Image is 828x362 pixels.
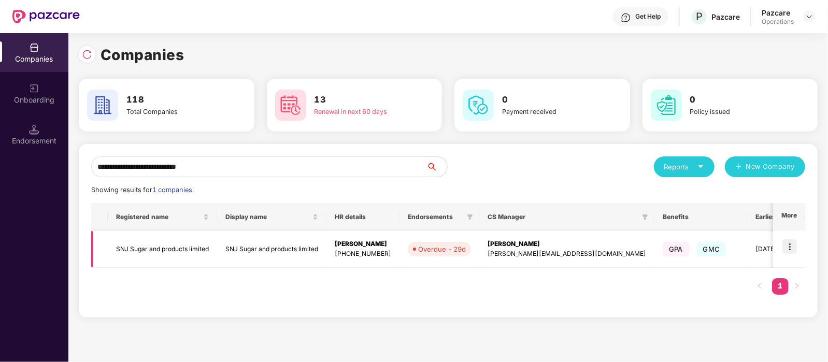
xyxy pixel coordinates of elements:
img: svg+xml;base64,PHN2ZyBpZD0iQ29tcGFuaWVzIiB4bWxucz0iaHR0cDovL3d3dy53My5vcmcvMjAwMC9zdmciIHdpZHRoPS... [29,42,39,53]
img: svg+xml;base64,PHN2ZyBpZD0iUmVsb2FkLTMyeDMyIiB4bWxucz0iaHR0cDovL3d3dy53My5vcmcvMjAwMC9zdmciIHdpZH... [82,49,92,60]
h3: 0 [690,93,779,107]
span: filter [467,214,473,220]
span: CS Manager [488,213,638,221]
th: More [773,203,805,231]
div: Reports [664,162,704,172]
th: Registered name [108,203,217,231]
div: Total Companies [126,107,216,117]
th: Earliest Renewal [747,203,814,231]
span: 1 companies. [152,186,194,194]
li: Previous Page [751,278,768,295]
div: Payment received [502,107,591,117]
th: HR details [326,203,399,231]
span: caret-down [697,163,704,170]
img: svg+xml;base64,PHN2ZyBpZD0iSGVscC0zMngzMiIgeG1sbnM9Imh0dHA6Ly93d3cudzMub3JnLzIwMDAvc3ZnIiB3aWR0aD... [621,12,631,23]
div: [PHONE_NUMBER] [335,249,391,259]
span: Display name [225,213,310,221]
img: svg+xml;base64,PHN2ZyB4bWxucz0iaHR0cDovL3d3dy53My5vcmcvMjAwMC9zdmciIHdpZHRoPSI2MCIgaGVpZ2h0PSI2MC... [651,90,682,121]
div: Pazcare [711,12,740,22]
img: svg+xml;base64,PHN2ZyB3aWR0aD0iMTQuNSIgaGVpZ2h0PSIxNC41IiB2aWV3Qm94PSIwIDAgMTYgMTYiIGZpbGw9Im5vbm... [29,124,39,135]
span: left [756,283,763,289]
span: GMC [697,242,726,256]
li: Next Page [789,278,805,295]
div: Overdue - 29d [418,244,466,254]
span: Registered name [116,213,201,221]
img: New Pazcare Logo [12,10,80,23]
div: [PERSON_NAME][EMAIL_ADDRESS][DOMAIN_NAME] [488,249,646,259]
div: Renewal in next 60 days [315,107,404,117]
img: svg+xml;base64,PHN2ZyB4bWxucz0iaHR0cDovL3d3dy53My5vcmcvMjAwMC9zdmciIHdpZHRoPSI2MCIgaGVpZ2h0PSI2MC... [463,90,494,121]
h3: 0 [502,93,591,107]
span: P [696,10,703,23]
span: search [426,163,447,171]
button: right [789,278,805,295]
div: Operations [762,18,794,26]
div: Pazcare [762,8,794,18]
button: plusNew Company [725,156,805,177]
div: [PERSON_NAME] [335,239,391,249]
li: 1 [772,278,789,295]
h3: 13 [315,93,404,107]
img: svg+xml;base64,PHN2ZyB3aWR0aD0iMjAiIGhlaWdodD0iMjAiIHZpZXdCb3g9IjAgMCAyMCAyMCIgZmlsbD0ibm9uZSIgeG... [29,83,39,94]
span: New Company [746,162,795,172]
img: svg+xml;base64,PHN2ZyBpZD0iRHJvcGRvd24tMzJ4MzIiIHhtbG5zPSJodHRwOi8vd3d3LnczLm9yZy8yMDAwL3N2ZyIgd2... [805,12,813,21]
span: Endorsements [408,213,463,221]
td: [DATE] [747,231,814,268]
span: right [794,283,800,289]
h1: Companies [101,44,184,66]
div: Get Help [635,12,661,21]
td: SNJ Sugar and products limited [217,231,326,268]
img: svg+xml;base64,PHN2ZyB4bWxucz0iaHR0cDovL3d3dy53My5vcmcvMjAwMC9zdmciIHdpZHRoPSI2MCIgaGVpZ2h0PSI2MC... [275,90,306,121]
button: search [426,156,448,177]
button: left [751,278,768,295]
th: Benefits [654,203,747,231]
div: Policy issued [690,107,779,117]
td: SNJ Sugar and products limited [108,231,217,268]
span: Showing results for [91,186,194,194]
th: Display name [217,203,326,231]
span: plus [735,163,742,171]
span: filter [642,214,648,220]
img: icon [782,239,797,254]
a: 1 [772,278,789,294]
span: GPA [663,242,689,256]
h3: 118 [126,93,216,107]
span: filter [640,211,650,223]
span: filter [465,211,475,223]
img: svg+xml;base64,PHN2ZyB4bWxucz0iaHR0cDovL3d3dy53My5vcmcvMjAwMC9zdmciIHdpZHRoPSI2MCIgaGVpZ2h0PSI2MC... [87,90,118,121]
div: [PERSON_NAME] [488,239,646,249]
